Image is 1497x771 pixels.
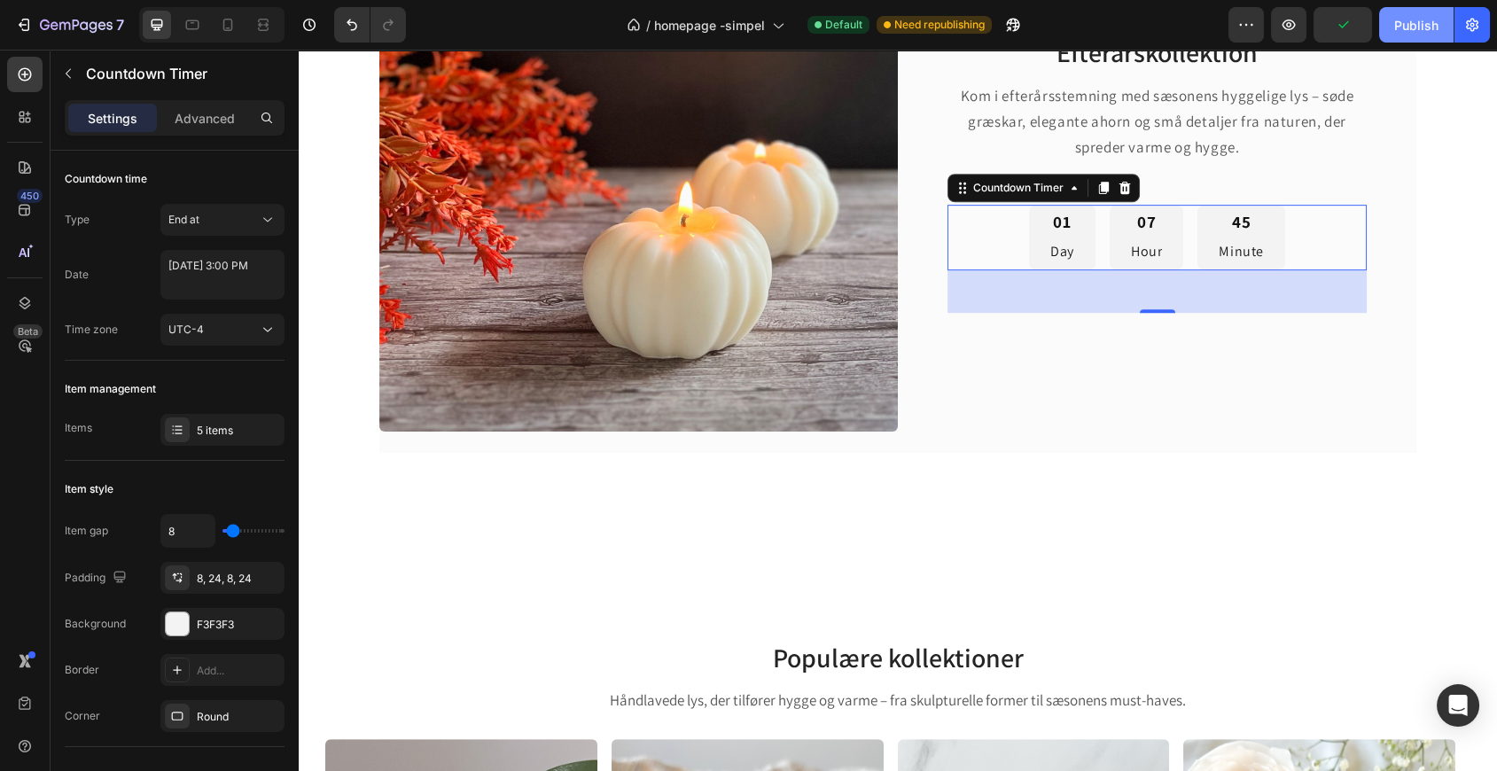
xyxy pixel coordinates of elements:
[7,7,132,43] button: 7
[65,267,89,283] div: Date
[65,616,126,632] div: Background
[17,189,43,203] div: 450
[65,212,90,228] div: Type
[168,213,199,226] span: End at
[825,17,862,33] span: Default
[1379,7,1454,43] button: Publish
[86,63,277,84] p: Countdown Timer
[646,16,651,35] span: /
[671,130,768,146] div: Countdown Timer
[13,324,43,339] div: Beta
[752,162,776,183] div: 01
[334,7,406,43] div: Undo/Redo
[160,204,285,236] button: End at
[311,641,887,660] span: Håndlavede lys, der tilfører hygge og varme – fra skulpturelle former til sæsonens must-haves.
[65,171,147,187] div: Countdown time
[832,190,863,214] p: Hour
[65,662,99,678] div: Border
[197,663,280,679] div: Add...
[1437,684,1479,727] div: Open Intercom Messenger
[1394,16,1439,35] div: Publish
[894,17,985,33] span: Need republishing
[197,709,280,725] div: Round
[752,190,776,214] p: Day
[832,162,863,183] div: 07
[175,109,235,128] p: Advanced
[65,708,100,724] div: Corner
[197,617,280,633] div: F3F3F3
[116,14,124,35] p: 7
[920,162,965,183] div: 45
[474,590,725,626] span: Populære kollektioner
[651,34,1066,111] p: Kom i efterårsstemning med sæsonens hyggelige lys – søde græskar, elegante ahorn og små detaljer ...
[88,109,137,128] p: Settings
[299,50,1497,771] iframe: Design area
[920,190,965,214] p: Minute
[654,16,765,35] span: homepage -simpel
